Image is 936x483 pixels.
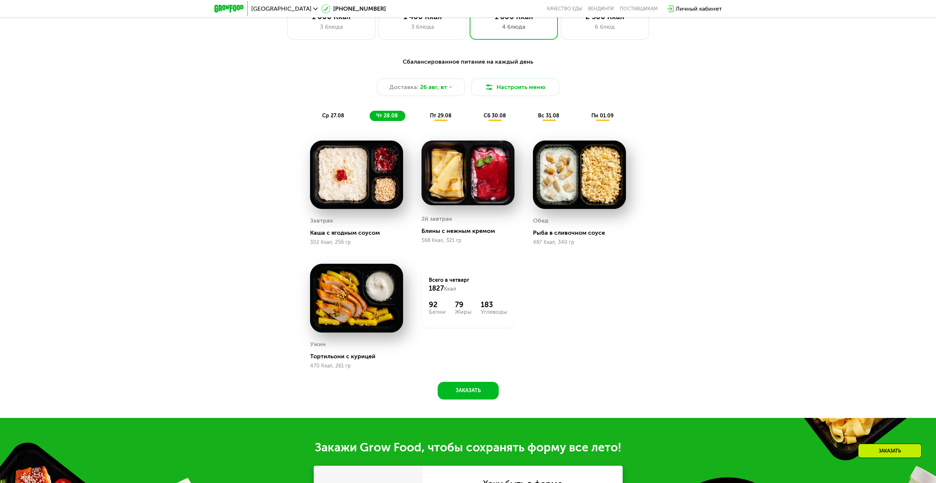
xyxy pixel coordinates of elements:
div: 2й завтрак [421,213,452,224]
span: сб 30.08 [484,113,506,119]
span: чт 28.08 [376,113,398,119]
span: ср 27.08 [322,113,344,119]
div: 4 блюда [477,22,550,31]
div: 487 Ккал, 340 гр [533,239,626,245]
div: Тортильони с курицей [310,353,409,360]
div: Блины с нежным кремом [421,227,520,235]
div: Каша с ягодным соусом [310,229,409,237]
div: 92 [429,300,446,309]
div: 6 блюд [569,22,641,31]
a: Вендинги [588,6,614,12]
span: 1827 [429,284,444,292]
span: вс 31.08 [538,113,559,119]
div: Обед [533,215,548,226]
div: Углеводы [481,309,507,315]
div: Всего в четверг [429,277,507,293]
div: Завтрак [310,215,333,226]
div: 302 Ккал, 256 гр [310,239,403,245]
span: Доставка: [389,83,419,92]
span: пн 01.09 [591,113,613,119]
div: Рыба в сливочном соусе [533,229,632,237]
span: [GEOGRAPHIC_DATA] [251,6,312,12]
div: 183 [481,300,507,309]
div: Жиры [455,309,471,315]
span: пт 29.08 [430,113,452,119]
div: 470 Ккал, 261 гр [310,363,403,369]
div: 3 блюда [386,22,459,31]
div: Сбалансированное питание на каждый день [250,57,686,67]
button: Заказать [438,382,499,399]
div: 79 [455,300,471,309]
div: Заказать [858,444,922,458]
div: поставщикам [620,6,658,12]
div: 568 Ккал, 321 гр [421,238,515,244]
div: Белки [429,309,446,315]
span: 26 авг, вт [420,83,447,92]
span: Ккал [444,286,456,292]
a: [PHONE_NUMBER] [321,4,386,13]
a: Качество еды [547,6,582,12]
button: Настроить меню [471,78,559,96]
div: Ужин [310,339,326,350]
div: Личный кабинет [676,4,722,13]
div: 3 блюда [295,22,368,31]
